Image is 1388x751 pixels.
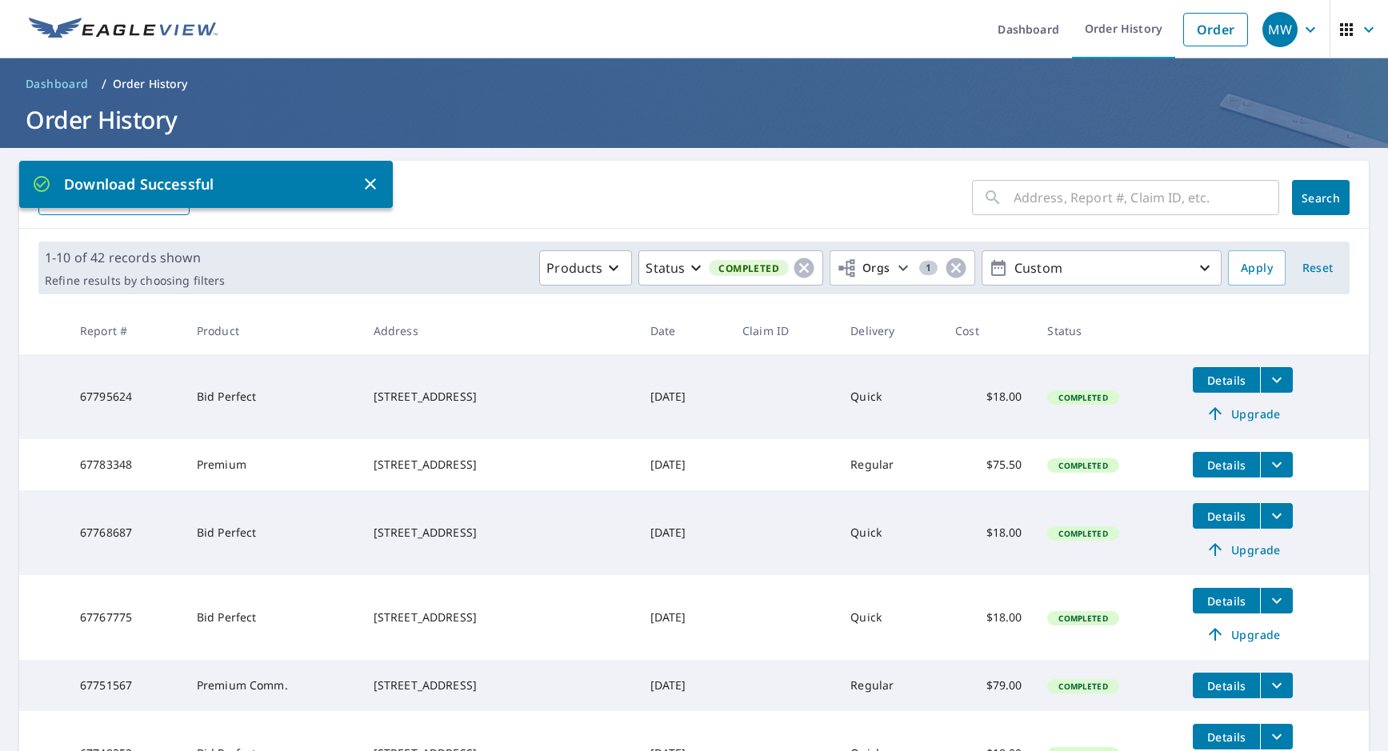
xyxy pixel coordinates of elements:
[1193,588,1260,613] button: detailsBtn-67767775
[19,71,95,97] a: Dashboard
[184,354,361,439] td: Bid Perfect
[184,307,361,354] th: Product
[838,439,942,490] td: Regular
[638,490,730,575] td: [DATE]
[1049,528,1117,539] span: Completed
[1193,503,1260,529] button: detailsBtn-67768687
[1193,537,1293,562] a: Upgrade
[1049,460,1117,471] span: Completed
[919,262,938,274] span: 1
[638,250,823,286] button: StatusCompleted
[374,677,625,693] div: [STREET_ADDRESS]
[1193,367,1260,393] button: detailsBtn-67795624
[1193,621,1293,647] a: Upgrade
[942,660,1034,711] td: $79.00
[539,250,632,286] button: Products
[1260,588,1293,613] button: filesDropdownBtn-67767775
[1202,729,1250,745] span: Details
[67,660,184,711] td: 67751567
[374,609,625,625] div: [STREET_ADDRESS]
[67,490,184,575] td: 67768687
[638,660,730,711] td: [DATE]
[1260,724,1293,749] button: filesDropdownBtn-67748252
[1183,13,1248,46] a: Order
[1202,678,1250,693] span: Details
[374,525,625,541] div: [STREET_ADDRESS]
[184,490,361,575] td: Bid Perfect
[1193,724,1260,749] button: detailsBtn-67748252
[45,274,225,288] p: Refine results by choosing filters
[942,307,1034,354] th: Cost
[1202,457,1250,473] span: Details
[646,258,685,278] p: Status
[1260,452,1293,477] button: filesDropdownBtn-67783348
[830,250,975,286] button: Orgs1
[361,307,638,354] th: Address
[942,354,1034,439] td: $18.00
[1298,258,1337,278] span: Reset
[67,354,184,439] td: 67795624
[19,103,1369,136] h1: Order History
[942,575,1034,660] td: $18.00
[1049,681,1117,692] span: Completed
[1049,613,1117,624] span: Completed
[942,490,1034,575] td: $18.00
[982,250,1222,286] button: Custom
[1193,401,1293,426] a: Upgrade
[1202,593,1250,609] span: Details
[1202,404,1283,423] span: Upgrade
[19,71,1369,97] nav: breadcrumb
[1305,190,1337,206] span: Search
[67,439,184,490] td: 67783348
[1049,392,1117,403] span: Completed
[26,76,89,92] span: Dashboard
[184,660,361,711] td: Premium Comm.
[638,575,730,660] td: [DATE]
[1241,258,1273,278] span: Apply
[709,260,789,277] span: Completed
[374,457,625,473] div: [STREET_ADDRESS]
[374,389,625,405] div: [STREET_ADDRESS]
[1202,625,1283,644] span: Upgrade
[1202,509,1250,524] span: Details
[1193,452,1260,477] button: detailsBtn-67783348
[67,575,184,660] td: 67767775
[1202,540,1283,559] span: Upgrade
[1202,373,1250,388] span: Details
[1260,503,1293,529] button: filesDropdownBtn-67768687
[113,76,188,92] p: Order History
[638,307,730,354] th: Date
[184,439,361,490] td: Premium
[1292,250,1343,286] button: Reset
[838,490,942,575] td: Quick
[1193,673,1260,698] button: detailsBtn-67751567
[837,258,890,278] span: Orgs
[1292,180,1350,215] button: Search
[1260,367,1293,393] button: filesDropdownBtn-67795624
[67,307,184,354] th: Report #
[730,307,838,354] th: Claim ID
[638,439,730,490] td: [DATE]
[1034,307,1180,354] th: Status
[102,74,106,94] li: /
[1014,175,1279,220] input: Address, Report #, Claim ID, etc.
[1262,12,1298,47] div: MW
[942,439,1034,490] td: $75.50
[838,660,942,711] td: Regular
[29,18,218,42] img: EV Logo
[546,258,602,278] p: Products
[184,575,361,660] td: Bid Perfect
[1228,250,1286,286] button: Apply
[838,575,942,660] td: Quick
[32,174,361,195] p: Download Successful
[838,307,942,354] th: Delivery
[1260,673,1293,698] button: filesDropdownBtn-67751567
[1008,254,1195,282] p: Custom
[638,354,730,439] td: [DATE]
[838,354,942,439] td: Quick
[45,248,225,267] p: 1-10 of 42 records shown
